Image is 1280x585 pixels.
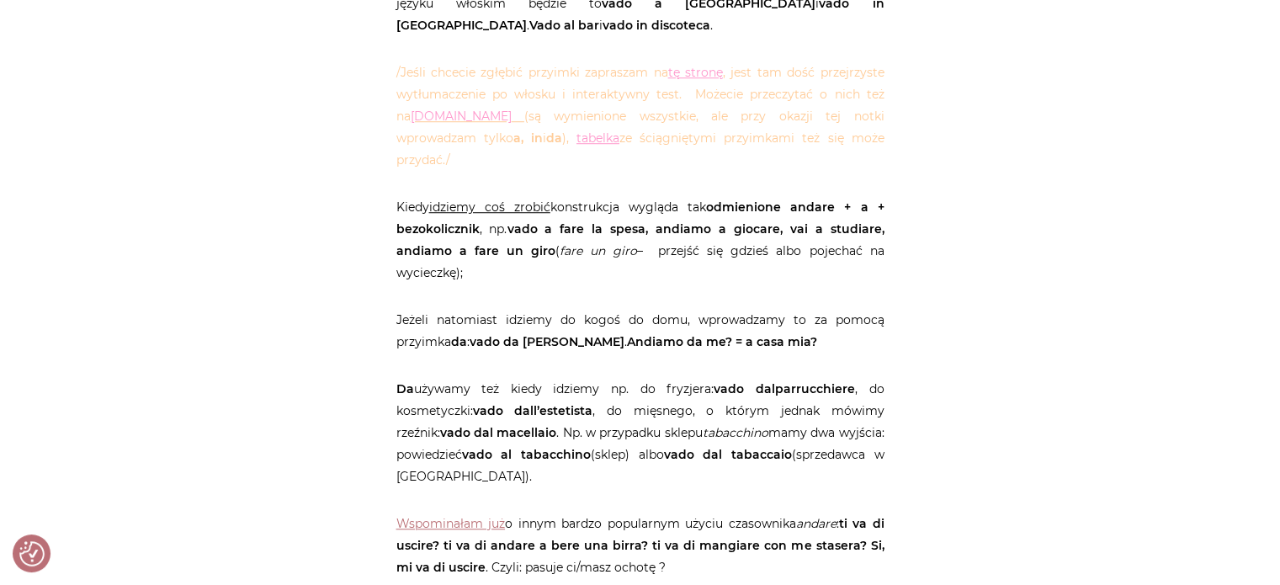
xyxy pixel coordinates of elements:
[703,425,768,440] em: tabacchino
[603,18,710,33] strong: vado in discoteca
[19,541,45,566] img: Revisit consent button
[396,516,506,531] a: Wspominałam już
[473,403,593,418] strong: vado dall’estetista
[714,381,775,396] strong: vado dal
[462,447,591,462] strong: vado al tabacchino
[19,541,45,566] button: Preferencje co do zgód
[529,18,599,33] strong: Vado al bar
[513,130,543,146] strong: a, in
[470,334,624,349] strong: vado da [PERSON_NAME]
[429,199,550,215] span: idziemy coś zrobić
[396,513,884,578] p: o innym bardzo popularnym użyciu czasownika : . Czyli: pasuje ci/masz ochotę ?
[396,196,884,284] p: Kiedy konstrukcja wygląda tak , np. ( – przejść się gdzieś albo pojechać na wycieczkę);
[560,243,637,258] em: fare un giro
[411,109,512,124] span: [DOMAIN_NAME]
[451,334,467,349] strong: da
[396,378,884,487] p: używamy też kiedy idziemy np. do fryzjera: , do kosmetyczki: , do mięsnego, o którym jednak mówim...
[411,109,524,124] a: [DOMAIN_NAME]
[576,130,619,146] a: tabelka
[396,65,884,168] span: /Jeśli chcecie zgłębić przyimki zapraszam na , jest tam dość przejrzyste wytłumaczenie po włosku ...
[396,516,884,575] strong: ti va di uscire? ti va di andare a bere una birra? ti va di mangiare con me stasera? Si, mi va di...
[775,381,855,396] b: parrucchiere
[396,309,884,353] p: Jeżeli natomiast idziemy do kogoś do domu, wprowadzamy to za pomocą przyimka : .
[627,334,817,349] strong: Andiamo da me? = a casa mia?
[664,447,792,462] strong: vado dal tabaccaio
[440,425,557,440] strong: vado dal macellaio
[668,65,723,80] a: tę stronę
[546,130,562,146] strong: da
[796,516,837,531] em: andare
[396,381,414,396] strong: Da
[396,221,884,258] strong: vado a fare la spesa, andiamo a giocare, vai a studiare, andiamo a fare un giro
